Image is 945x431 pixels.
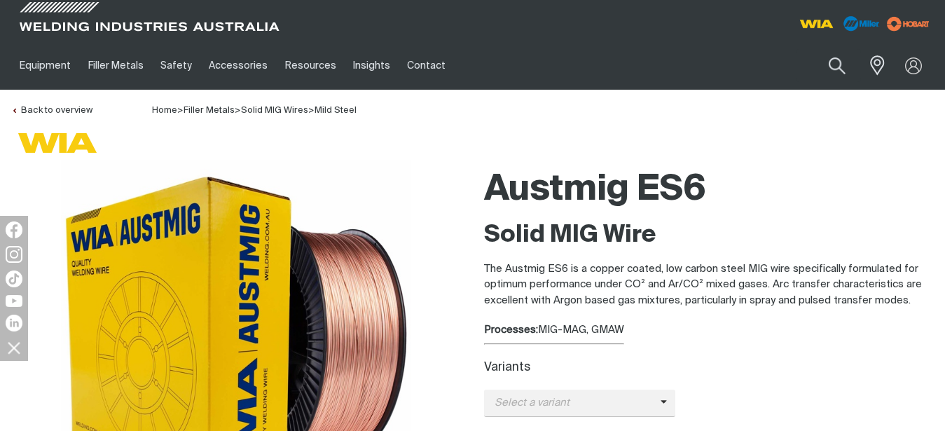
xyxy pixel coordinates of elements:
[2,336,26,360] img: hide socials
[484,220,934,251] h2: Solid MIG Wire
[11,41,703,90] nav: Main
[796,49,861,82] input: Product name or item number...
[11,41,79,90] a: Equipment
[399,41,454,90] a: Contact
[241,106,308,115] a: Solid MIG Wires
[484,167,934,213] h1: Austmig ES6
[6,246,22,263] img: Instagram
[484,395,661,411] span: Select a variant
[308,106,315,115] span: >
[484,322,934,338] div: MIG-MAG, GMAW
[484,261,934,309] p: The Austmig ES6 is a copper coated, low carbon steel MIG wire specifically formulated for optimum...
[200,41,276,90] a: Accessories
[484,362,530,374] label: Variants
[184,106,235,115] a: Filler Metals
[6,221,22,238] img: Facebook
[11,106,92,115] a: Back to overview
[345,41,399,90] a: Insights
[152,106,177,115] span: Home
[6,315,22,331] img: LinkedIn
[6,271,22,287] img: TikTok
[6,295,22,307] img: YouTube
[484,324,538,335] strong: Processes:
[177,106,184,115] span: >
[235,106,241,115] span: >
[813,49,861,82] button: Search products
[883,13,934,34] img: miller
[152,41,200,90] a: Safety
[277,41,345,90] a: Resources
[79,41,151,90] a: Filler Metals
[152,104,177,115] a: Home
[315,106,357,115] a: Mild Steel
